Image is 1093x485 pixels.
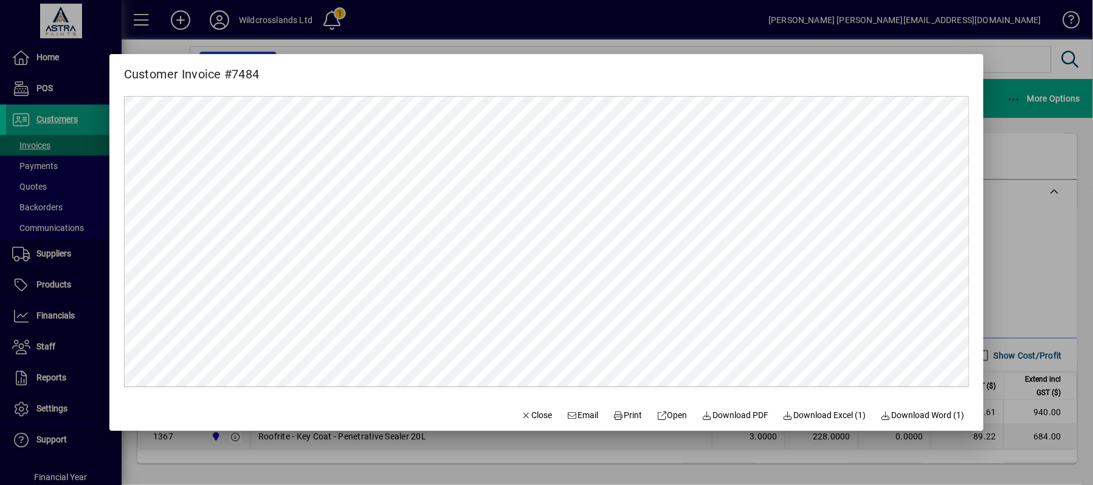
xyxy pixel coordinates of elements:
[652,404,692,426] a: Open
[783,409,866,422] span: Download Excel (1)
[697,404,774,426] a: Download PDF
[567,409,599,422] span: Email
[702,409,769,422] span: Download PDF
[516,404,557,426] button: Close
[778,404,871,426] button: Download Excel (1)
[657,409,688,422] span: Open
[562,404,604,426] button: Email
[521,409,553,422] span: Close
[109,54,274,84] h2: Customer Invoice #7484
[876,404,970,426] button: Download Word (1)
[608,404,647,426] button: Print
[881,409,965,422] span: Download Word (1)
[613,409,642,422] span: Print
